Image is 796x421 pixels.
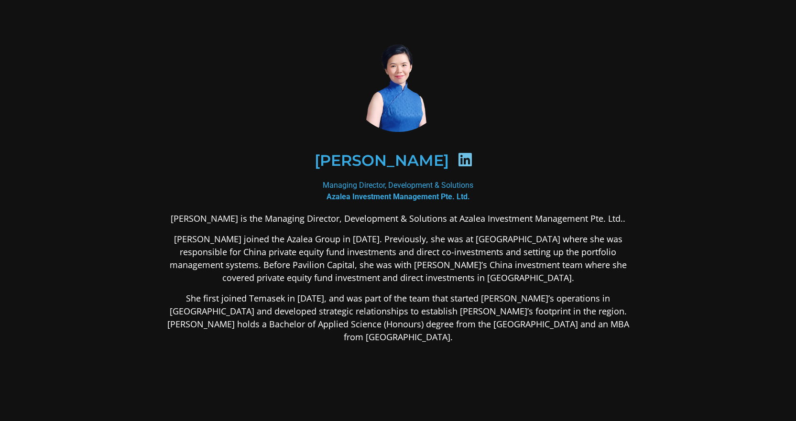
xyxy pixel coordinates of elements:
div: Managing Director, Development & Solutions [166,180,631,203]
b: Azalea Investment Management Pte. Ltd. [327,192,470,201]
p: [PERSON_NAME] joined the Azalea Group in [DATE]. Previously, she was at [GEOGRAPHIC_DATA] where s... [166,233,631,284]
p: [PERSON_NAME] is the Managing Director, Development & Solutions at Azalea Investment Management P... [166,212,631,225]
p: She first joined Temasek in [DATE], and was part of the team that started [PERSON_NAME]’s operati... [166,292,631,344]
h2: [PERSON_NAME] [315,153,449,168]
